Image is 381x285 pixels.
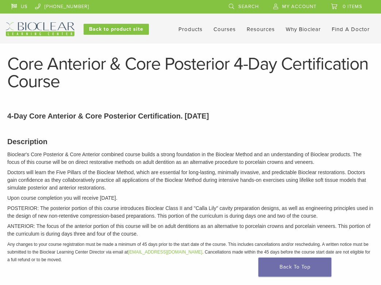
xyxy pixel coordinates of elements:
p: 4-Day Core Anterior & Core Posterior Certification. [DATE] [7,110,374,121]
span: Search [238,4,259,10]
a: Resources [247,26,275,33]
a: Back To Top [258,258,331,277]
h3: Description [7,136,374,147]
a: Courses [213,26,236,33]
span: 0 items [343,4,362,10]
a: [EMAIL_ADDRESS][DOMAIN_NAME] [128,250,202,255]
a: Find A Doctor [332,26,370,33]
p: POSTERIOR: The posterior portion of this course introduces Bioclear Class II and "Calla Lily" cav... [7,205,374,220]
h1: Core Anterior & Core Posterior 4-Day Certification Course [7,55,374,90]
a: Why Bioclear [286,26,321,33]
p: ANTERIOR: The focus of the anterior portion of this course will be on adult dentitions as an alte... [7,222,374,238]
p: Upon course completion you will receive [DATE]. [7,194,374,202]
p: Bioclear's Core Posterior & Core Anterior combined course builds a strong foundation in the Biocl... [7,151,374,166]
p: Doctors will learn the Five Pillars of the Bioclear Method, which are essential for long-lasting,... [7,169,374,192]
a: Back to product site [84,24,149,35]
em: Any changes to your course registration must be made a minimum of 45 days prior to the start date... [7,242,370,262]
span: My Account [282,4,316,10]
a: Products [178,26,203,33]
img: Bioclear [6,22,74,36]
